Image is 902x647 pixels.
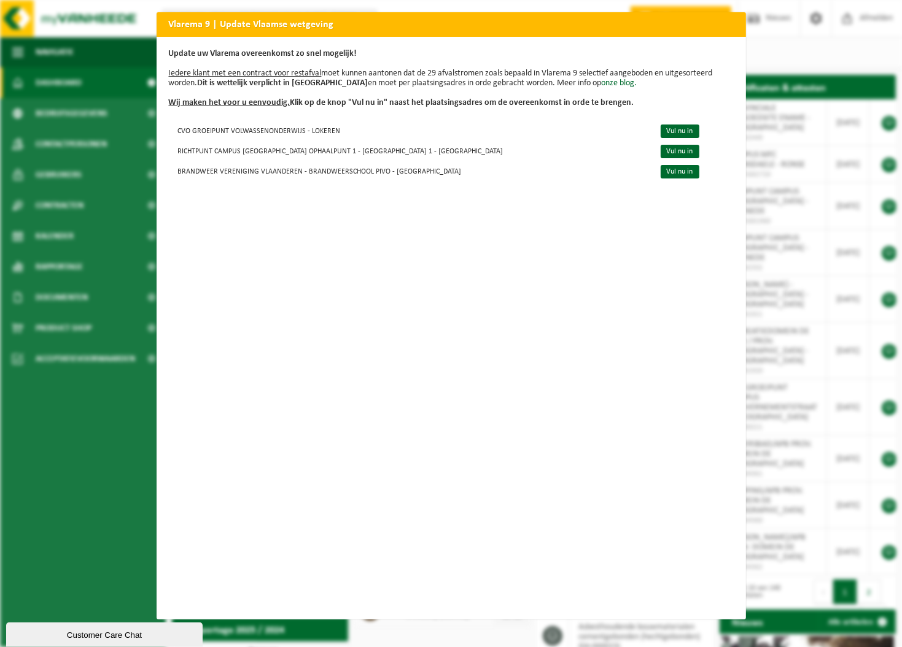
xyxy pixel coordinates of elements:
a: Vul nu in [661,165,699,178]
a: Vul nu in [661,124,699,138]
iframe: chat widget [6,620,205,647]
a: onze blog. [602,78,637,88]
td: BRANDWEER VERENIGING VLAANDEREN - BRANDWEERSCHOOL PIVO - [GEOGRAPHIC_DATA] [169,161,650,181]
u: Iedere klant met een contract voor restafval [169,69,322,78]
u: Wij maken het voor u eenvoudig. [169,98,290,107]
td: RICHTPUNT CAMPUS [GEOGRAPHIC_DATA] OPHAALPUNT 1 - [GEOGRAPHIC_DATA] 1 - [GEOGRAPHIC_DATA] [169,140,650,161]
p: moet kunnen aantonen dat de 29 afvalstromen zoals bepaald in Vlarema 9 selectief aangeboden en ui... [169,49,734,108]
b: Klik op de knop "Vul nu in" naast het plaatsingsadres om de overeenkomst in orde te brengen. [169,98,634,107]
h2: Vlarema 9 | Update Vlaamse wetgeving [157,12,746,36]
a: Vul nu in [661,145,699,158]
td: CVO GROEIPUNT VOLWASSENONDERWIJS - LOKEREN [169,120,650,140]
b: Dit is wettelijk verplicht in [GEOGRAPHIC_DATA] [198,78,368,88]
b: Update uw Vlarema overeenkomst zo snel mogelijk! [169,49,357,58]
